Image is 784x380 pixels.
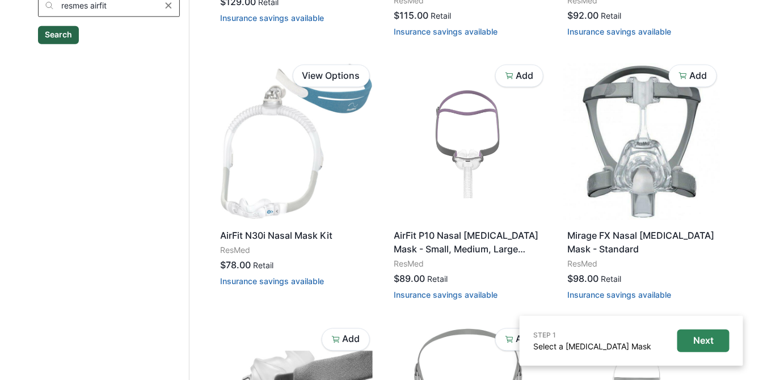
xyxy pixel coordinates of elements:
[693,335,714,346] p: Next
[254,260,274,272] p: Retail
[394,258,542,270] p: ResMed
[216,62,373,295] a: AirFit N30i Nasal Mask KitResMed$78.00RetailInsurance savings available
[428,273,448,285] p: Retail
[38,26,79,44] button: Search
[568,27,672,36] button: Insurance savings available
[495,65,543,87] button: Add
[601,273,622,285] p: Retail
[516,334,534,345] p: Add
[601,10,622,22] p: Retail
[293,65,370,87] a: View Options
[394,9,429,22] p: $115.00
[568,229,715,256] p: Mirage FX Nasal [MEDICAL_DATA] Mask - Standard
[394,272,425,286] p: $89.00
[568,9,599,22] p: $92.00
[221,13,324,23] button: Insurance savings available
[669,65,717,87] button: Add
[533,330,651,340] p: STEP 1
[568,290,672,300] button: Insurance savings available
[221,229,368,242] p: AirFit N30i Nasal Mask Kit
[394,27,498,36] button: Insurance savings available
[394,290,498,300] button: Insurance savings available
[343,334,360,345] p: Add
[516,70,534,81] p: Add
[563,62,720,222] img: 4kki93we8o4mdy220h0xs4ug4jav
[221,244,368,256] p: ResMed
[322,328,370,351] button: Add
[394,229,542,256] p: AirFit P10 Nasal [MEDICAL_DATA] Mask - Small, Medium, Large Pillow Sizes - All Included
[568,272,599,286] p: $98.00
[690,70,707,81] p: Add
[677,330,730,352] button: Next
[390,62,546,222] img: xazgokb52buwyqsrpxw3ojwbueey
[568,258,715,270] p: ResMed
[216,62,373,222] img: wb147jo2or61egqvuooarmaxhu6i
[495,328,543,351] button: Add
[221,277,324,286] button: Insurance savings available
[563,62,720,309] a: Mirage FX Nasal [MEDICAL_DATA] Mask - StandardResMed$98.00RetailInsurance savings available
[533,341,651,351] a: Select a [MEDICAL_DATA] Mask
[221,259,251,272] p: $78.00
[390,62,546,309] a: AirFit P10 Nasal [MEDICAL_DATA] Mask - Small, Medium, Large Pillow Sizes - All IncludedResMed$89....
[431,10,452,22] p: Retail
